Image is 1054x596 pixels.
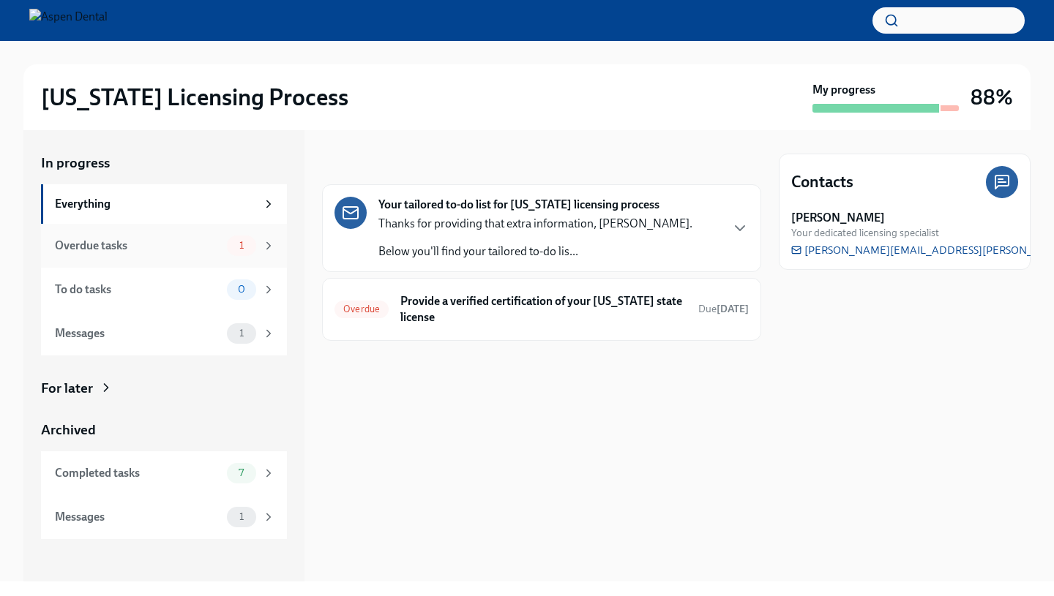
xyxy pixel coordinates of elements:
div: Messages [55,509,221,525]
div: For later [41,379,93,398]
p: Thanks for providing that extra information, [PERSON_NAME]. [378,216,692,232]
a: Overdue tasks1 [41,224,287,268]
span: Due [698,303,749,315]
a: Archived [41,420,287,440]
div: Overdue tasks [55,238,221,254]
span: July 1st, 2025 10:00 [698,302,749,316]
strong: Your tailored to-do list for [US_STATE] licensing process [378,197,659,213]
a: In progress [41,154,287,173]
span: 1 [231,240,253,251]
div: In progress [322,154,391,173]
span: 0 [229,284,254,295]
span: 1 [231,328,253,339]
a: To do tasks0 [41,268,287,312]
strong: My progress [812,82,875,98]
a: Completed tasks7 [41,451,287,495]
strong: [PERSON_NAME] [791,210,885,226]
span: 1 [231,511,253,522]
a: For later [41,379,287,398]
span: 7 [230,467,253,478]
strong: [DATE] [717,303,749,315]
h2: [US_STATE] Licensing Process [41,83,348,112]
h3: 88% [971,84,1013,110]
div: Everything [55,196,256,212]
a: OverdueProvide a verified certification of your [US_STATE] state licenseDue[DATE] [334,290,749,328]
p: Below you'll find your tailored to-do lis... [378,244,692,260]
span: Your dedicated licensing specialist [791,226,939,240]
span: Overdue [334,303,389,314]
a: Messages1 [41,312,287,355]
div: Messages [55,325,221,342]
a: Messages1 [41,495,287,539]
h6: Provide a verified certification of your [US_STATE] state license [400,293,687,325]
img: Aspen Dental [29,9,108,32]
div: To do tasks [55,282,221,298]
div: Completed tasks [55,465,221,481]
a: Everything [41,184,287,224]
h4: Contacts [791,171,853,193]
